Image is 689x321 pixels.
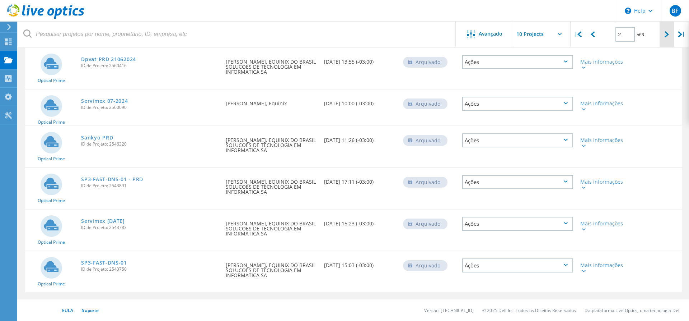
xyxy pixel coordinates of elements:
[625,8,631,14] svg: \n
[462,133,573,147] div: Ações
[38,198,65,203] span: Optical Prime
[479,31,502,36] span: Avançado
[38,157,65,161] span: Optical Prime
[671,8,679,14] span: BF
[81,177,143,182] a: SP3-FAST-DNS-01 - PRD
[580,221,625,231] div: Mais informações
[222,126,321,160] div: [PERSON_NAME], EQUINIX DO BRASIL SOLUCOES DE TECNOLOGIA EM INFORMATICA SA
[403,135,447,146] div: Arquivado
[462,217,573,231] div: Ações
[580,263,625,273] div: Mais informações
[7,15,84,20] a: Live Optics Dashboard
[222,48,321,82] div: [PERSON_NAME], EQUINIX DO BRASIL SOLUCOES DE TECNOLOGIA EM INFORMATICA SA
[320,210,399,233] div: [DATE] 15:23 (-03:00)
[585,307,680,313] li: Da plataforma Live Optics, uma tecnologia Dell
[482,307,576,313] li: © 2025 Dell Inc. Todos os Direitos Reservados
[403,98,447,109] div: Arquivado
[403,177,447,188] div: Arquivado
[462,175,573,189] div: Ações
[462,258,573,272] div: Ações
[580,101,625,111] div: Mais informações
[571,22,585,47] div: |
[222,168,321,202] div: [PERSON_NAME], EQUINIX DO BRASIL SOLUCOES DE TECNOLOGIA EM INFORMATICA SA
[580,59,625,69] div: Mais informações
[424,307,474,313] li: Versão: [TECHNICAL_ID]
[81,219,125,224] a: Servimex [DATE]
[403,219,447,229] div: Arquivado
[580,179,625,189] div: Mais informações
[320,90,399,113] div: [DATE] 10:00 (-03:00)
[81,142,219,146] span: ID de Projeto: 2546320
[462,97,573,111] div: Ações
[81,98,128,104] a: Servimex 07-2024
[320,48,399,72] div: [DATE] 13:55 (-03:00)
[38,240,65,244] span: Optical Prime
[320,168,399,192] div: [DATE] 17:11 (-03:00)
[637,32,644,38] span: of 3
[81,135,113,140] a: Sankyo PRD
[403,260,447,271] div: Arquivado
[674,22,689,47] div: |
[81,105,219,110] span: ID de Projeto: 2560090
[81,57,136,62] a: Dpvat PRD 21062024
[18,22,456,47] input: Pesquisar projetos por nome, proprietário, ID, empresa, etc
[38,120,65,124] span: Optical Prime
[82,307,99,313] a: Suporte
[81,184,219,188] span: ID de Projeto: 2543891
[462,55,573,69] div: Ações
[81,64,219,68] span: ID de Projeto: 2560416
[81,260,127,265] a: SP3-FAST-DNS-01
[81,267,219,271] span: ID de Projeto: 2543750
[222,251,321,285] div: [PERSON_NAME], EQUINIX DO BRASIL SOLUCOES DE TECNOLOGIA EM INFORMATICA SA
[222,210,321,243] div: [PERSON_NAME], EQUINIX DO BRASIL SOLUCOES DE TECNOLOGIA EM INFORMATICA SA
[62,307,73,313] a: EULA
[38,282,65,286] span: Optical Prime
[580,138,625,148] div: Mais informações
[320,126,399,150] div: [DATE] 11:26 (-03:00)
[320,251,399,275] div: [DATE] 15:03 (-03:00)
[403,57,447,68] div: Arquivado
[222,90,321,113] div: [PERSON_NAME], Equinix
[38,78,65,83] span: Optical Prime
[81,225,219,230] span: ID de Projeto: 2543783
